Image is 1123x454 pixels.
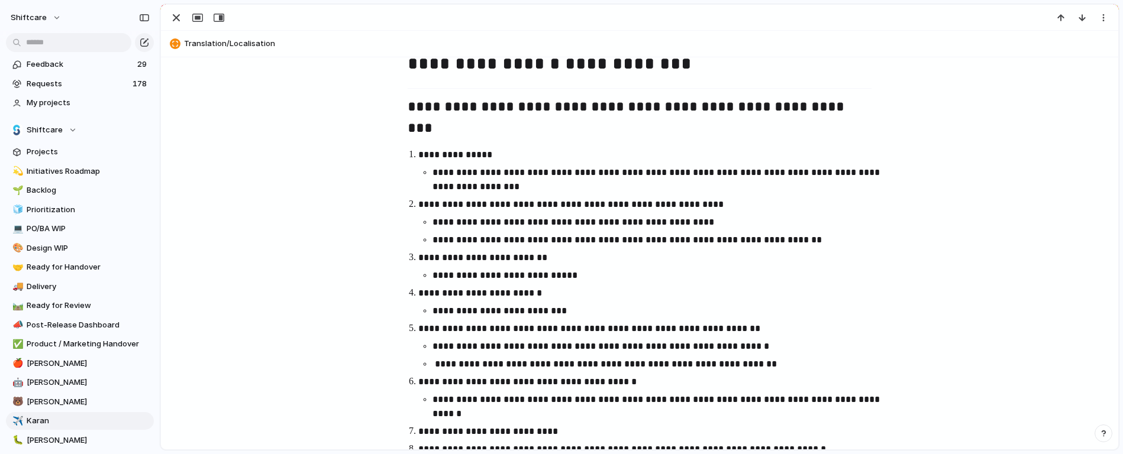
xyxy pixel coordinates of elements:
[6,316,154,334] a: 📣Post-Release Dashboard
[27,78,129,90] span: Requests
[6,75,154,93] a: Requests178
[6,239,154,257] a: 🎨Design WIP
[166,34,1113,53] button: Translation/Localisation
[137,59,149,70] span: 29
[12,433,21,447] div: 🐛
[11,396,22,408] button: 🐻
[184,38,1113,50] span: Translation/Localisation
[6,181,154,199] a: 🌱Backlog
[27,300,150,312] span: Ready for Review
[27,358,150,369] span: [PERSON_NAME]
[12,338,21,351] div: ✅
[133,78,149,90] span: 178
[27,124,63,136] span: Shiftcare
[6,355,154,372] a: 🍎[PERSON_NAME]
[6,56,154,73] a: Feedback29
[6,335,154,353] a: ✅Product / Marketing Handover
[11,434,22,446] button: 🐛
[6,163,154,180] a: 💫Initiatives Roadmap
[12,395,21,408] div: 🐻
[27,281,150,293] span: Delivery
[11,377,22,388] button: 🤖
[27,146,150,158] span: Projects
[11,242,22,254] button: 🎨
[11,319,22,331] button: 📣
[27,415,150,427] span: Karan
[6,220,154,238] a: 💻PO/BA WIP
[6,297,154,314] a: 🛤️Ready for Review
[6,94,154,112] a: My projects
[11,281,22,293] button: 🚚
[27,223,150,235] span: PO/BA WIP
[27,319,150,331] span: Post-Release Dashboard
[11,12,47,24] span: shiftcare
[12,164,21,178] div: 💫
[12,241,21,255] div: 🎨
[27,184,150,196] span: Backlog
[27,59,134,70] span: Feedback
[12,184,21,197] div: 🌱
[6,278,154,296] a: 🚚Delivery
[6,121,154,139] button: Shiftcare
[6,201,154,219] a: 🧊Prioritization
[27,377,150,388] span: [PERSON_NAME]
[12,222,21,236] div: 💻
[11,338,22,350] button: ✅
[27,434,150,446] span: [PERSON_NAME]
[27,338,150,350] span: Product / Marketing Handover
[12,414,21,428] div: ✈️
[11,358,22,369] button: 🍎
[12,356,21,370] div: 🍎
[11,300,22,312] button: 🛤️
[12,203,21,216] div: 🧊
[27,204,150,216] span: Prioritization
[27,242,150,254] span: Design WIP
[6,374,154,391] a: 🤖[PERSON_NAME]
[6,143,154,161] a: Projects
[12,376,21,390] div: 🤖
[6,432,154,449] a: 🐛[PERSON_NAME]
[11,184,22,196] button: 🌱
[12,280,21,293] div: 🚚
[6,393,154,411] a: 🐻[PERSON_NAME]
[6,258,154,276] a: 🤝Ready for Handover
[11,223,22,235] button: 💻
[11,166,22,177] button: 💫
[27,261,150,273] span: Ready for Handover
[11,204,22,216] button: 🧊
[27,396,150,408] span: [PERSON_NAME]
[12,299,21,313] div: 🛤️
[11,261,22,273] button: 🤝
[12,318,21,332] div: 📣
[12,261,21,274] div: 🤝
[27,166,150,177] span: Initiatives Roadmap
[11,415,22,427] button: ✈️
[27,97,150,109] span: My projects
[5,8,67,27] button: shiftcare
[6,412,154,430] a: ✈️Karan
